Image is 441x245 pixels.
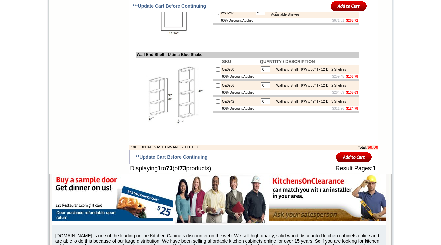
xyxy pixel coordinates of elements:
[221,90,259,95] td: 60% Discount Applied
[331,1,367,12] input: Add to Cart
[96,30,113,38] td: Beachwood Oak Shaker
[57,30,77,38] td: [PERSON_NAME] White Shaker
[166,165,172,172] b: 73
[367,145,378,150] b: $0.00
[358,146,367,149] b: Total:
[221,65,259,74] td: OE0930
[346,91,358,94] b: $105.63
[36,30,56,38] td: [PERSON_NAME] Yellow Walnut
[332,107,344,110] s: $311.96
[221,106,259,111] td: 60% Discount Applied
[346,75,358,78] b: $103.78
[260,59,315,64] b: QUANTITY / DESCRIPTION
[268,9,357,16] div: Angle Wall Cabinets - 15-1/2"W x 42"H x 12"D - 1 Door - 3 Adjustable Shelves
[346,107,358,110] b: $124.78
[220,7,254,18] td: AW1242
[136,52,359,58] td: Wall End Shelf : Ultima Blue Shaker
[336,152,372,163] input: Add to Cart
[221,74,259,79] td: 60% Discount Applied
[373,165,376,172] b: 1
[78,30,95,37] td: Baycreek Gray
[137,58,211,133] img: Wall End Shelf
[1,2,6,7] img: pdf.png
[114,30,130,37] td: Bellmonte Maple
[273,100,346,103] div: Wall End Shelf - 9"W x 42"H x 12"D - 3 Shelves
[222,59,231,64] b: SKU
[129,164,292,173] td: Displaying to (of products)
[346,19,358,22] b: $268.72
[273,84,346,87] div: Wall End Shelf - 9"W x 36"H x 12"D - 2 Shelves
[221,97,259,106] td: OE0942
[332,91,344,94] s: $264.09
[132,3,206,9] span: ***Update Cart Before Continuing
[8,1,54,7] a: Price Sheet View in PDF Format
[179,165,186,172] b: 73
[273,68,346,71] div: Wall End Shelf - 9"W x 30"H x 12"D - 2 Shelves
[158,165,161,172] b: 1
[220,18,254,23] td: 60% Discount Applied
[18,30,35,37] td: Alabaster Shaker
[332,19,344,22] s: $671.81
[129,145,321,150] td: PRICE UPDATES AS ITEMS ARE SELECTED
[136,154,207,160] span: **Update Cart Before Continuing
[221,81,259,90] td: OE0936
[292,164,378,173] td: Result Pages:
[332,75,344,78] s: $259.45
[8,3,54,6] b: Price Sheet View in PDF Format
